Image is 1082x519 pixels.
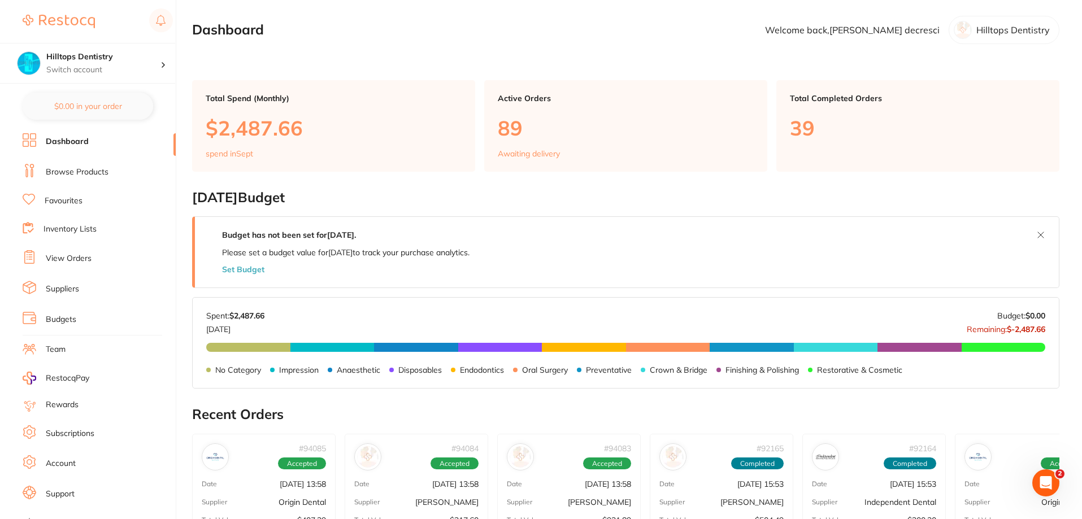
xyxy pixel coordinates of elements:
[23,93,153,120] button: $0.00 in your order
[997,311,1045,320] p: Budget:
[45,195,82,207] a: Favourites
[737,479,784,489] p: [DATE] 15:53
[206,94,462,103] p: Total Spend (Monthly)
[815,446,836,468] img: Independent Dental
[18,52,40,75] img: Hilltops Dentistry
[215,365,261,374] p: No Category
[46,167,108,178] a: Browse Products
[46,253,92,264] a: View Orders
[510,446,531,468] img: Henry Schein Halas
[23,372,36,385] img: RestocqPay
[431,457,479,470] span: Accepted
[337,365,380,374] p: Anaesthetic
[650,365,707,374] p: Crown & Bridge
[884,457,936,470] span: Completed
[964,498,990,506] p: Supplier
[46,344,66,355] a: Team
[765,25,940,35] p: Welcome back, [PERSON_NAME] decresci
[222,248,470,257] p: Please set a budget value for [DATE] to track your purchase analytics.
[357,446,379,468] img: Adam Dental
[790,94,1046,103] p: Total Completed Orders
[604,444,631,453] p: # 94083
[192,190,1059,206] h2: [DATE] Budget
[46,489,75,500] a: Support
[451,444,479,453] p: # 94084
[498,116,754,139] p: 89
[586,365,632,374] p: Preventative
[46,458,76,469] a: Account
[279,498,326,507] p: Origin Dental
[46,428,94,439] a: Subscriptions
[1007,324,1045,334] strong: $-2,487.66
[498,149,560,158] p: Awaiting delivery
[864,498,936,507] p: Independent Dental
[354,480,370,488] p: Date
[964,480,980,488] p: Date
[23,372,89,385] a: RestocqPay
[206,311,264,320] p: Spent:
[206,149,253,158] p: spend in Sept
[976,25,1050,35] p: Hilltops Dentistry
[46,284,79,295] a: Suppliers
[299,444,326,453] p: # 94085
[206,116,462,139] p: $2,487.66
[415,498,479,507] p: [PERSON_NAME]
[222,265,264,274] button: Set Budget
[659,498,685,506] p: Supplier
[280,479,326,489] p: [DATE] 13:58
[46,314,76,325] a: Budgets
[46,399,79,411] a: Rewards
[817,365,902,374] p: Restorative & Cosmetic
[1055,469,1064,478] span: 2
[46,64,160,76] p: Switch account
[967,320,1045,334] p: Remaining:
[720,498,784,507] p: [PERSON_NAME]
[790,116,1046,139] p: 39
[46,136,89,147] a: Dashboard
[522,365,568,374] p: Oral Surgery
[46,51,160,63] h4: Hilltops Dentistry
[229,311,264,321] strong: $2,487.66
[585,479,631,489] p: [DATE] 13:58
[484,80,767,172] a: Active Orders89Awaiting delivery
[202,498,227,506] p: Supplier
[202,480,217,488] p: Date
[278,457,326,470] span: Accepted
[662,446,684,468] img: Henry Schein Halas
[967,446,989,468] img: Origin Dental
[23,8,95,34] a: Restocq Logo
[23,15,95,28] img: Restocq Logo
[222,230,356,240] strong: Budget has not been set for [DATE] .
[192,22,264,38] h2: Dashboard
[498,94,754,103] p: Active Orders
[757,444,784,453] p: # 92165
[279,365,319,374] p: Impression
[507,480,522,488] p: Date
[812,480,827,488] p: Date
[909,444,936,453] p: # 92164
[507,498,532,506] p: Supplier
[890,479,936,489] p: [DATE] 15:53
[205,446,226,468] img: Origin Dental
[398,365,442,374] p: Disposables
[44,224,97,235] a: Inventory Lists
[659,480,675,488] p: Date
[725,365,799,374] p: Finishing & Polishing
[192,407,1059,422] h2: Recent Orders
[46,373,89,384] span: RestocqPay
[354,498,380,506] p: Supplier
[568,498,631,507] p: [PERSON_NAME]
[812,498,837,506] p: Supplier
[776,80,1059,172] a: Total Completed Orders39
[192,80,475,172] a: Total Spend (Monthly)$2,487.66spend inSept
[583,457,631,470] span: Accepted
[731,457,784,470] span: Completed
[460,365,504,374] p: Endodontics
[432,479,479,489] p: [DATE] 13:58
[1025,311,1045,321] strong: $0.00
[1032,469,1059,496] iframe: Intercom live chat
[206,320,264,334] p: [DATE]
